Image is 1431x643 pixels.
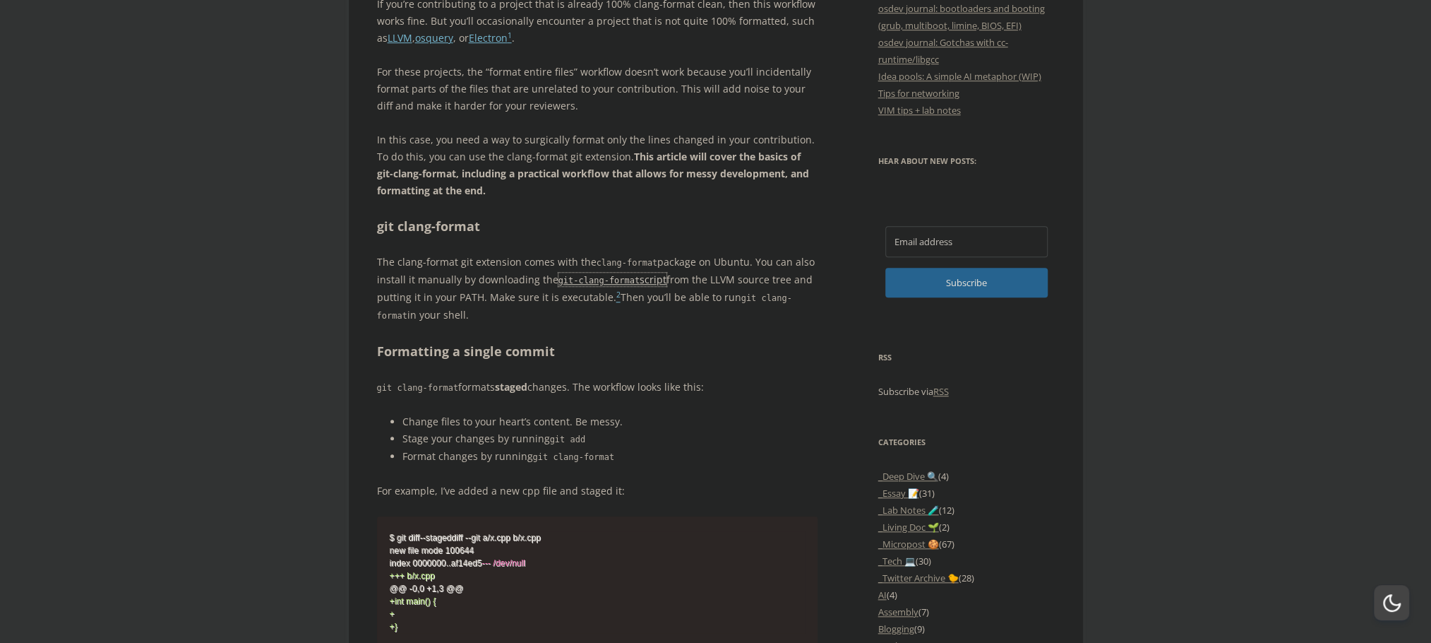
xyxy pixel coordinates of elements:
[933,385,949,398] a: RSS
[878,502,1055,519] li: (12)
[878,603,1055,620] li: (7)
[533,452,615,462] code: git clang-format
[878,2,1045,32] a: osdev journal: bootloaders and booting (grub, multiboot, limine, BIOS, EFI)
[878,536,1055,553] li: (67)
[597,258,658,268] code: clang-format
[878,470,938,483] a: _Deep Dive 🔍
[878,383,1055,400] p: Subscribe via
[550,435,586,444] code: git add
[377,254,818,324] p: The clang-format git extension comes with the package on Ubuntu. You can also install it manually...
[616,290,621,304] a: 2
[388,31,412,45] a: LLVM
[878,521,939,533] a: _Living Doc 🌱
[377,379,818,396] p: formats changes. The workflow looks like this:
[377,341,818,362] h2: Formatting a single commit
[878,153,1055,170] h3: Hear about new posts:
[878,519,1055,536] li: (2)
[390,531,806,633] code: diff --git a/x.cpp b/x.cpp new file mode 100644 index 0000000..af14ed5
[390,571,435,581] span: +++ b/x.cpp
[885,226,1048,257] input: Email address
[558,276,640,285] code: git-clang-format
[495,380,527,394] strong: staged
[390,533,452,543] span: $ git diff
[878,349,1055,366] h3: RSS
[878,553,1055,570] li: (30)
[419,533,451,543] span: --staged
[390,584,464,594] span: @@ -0,0 +1,3 @@
[508,30,512,40] sup: 1
[878,538,939,550] a: _Micropost 🍪
[878,620,1055,637] li: (9)
[878,606,918,618] a: Assembly
[402,413,818,430] li: Change files to your heart’s content. Be messy.
[878,468,1055,485] li: (4)
[377,483,818,500] p: For example, I’ve added a new cpp file and staged it:
[878,570,1055,586] li: (28)
[377,150,809,197] strong: This article will cover the basics of git-clang-format, including a practical workflow that allow...
[402,430,818,448] li: Stage your changes by running
[878,434,1055,451] h3: Categories
[878,623,914,635] a: Blogging
[390,609,395,619] span: +
[377,64,818,114] p: For these projects, the “format entire files” workflow doesn’t work because you’ll incidentally f...
[616,290,621,300] sup: 2
[878,70,1041,83] a: Idea pools: A simple AI metaphor (WIP)
[878,36,1008,66] a: osdev journal: Gotchas with cc-runtime/libgcc
[878,485,1055,502] li: (31)
[377,383,459,393] code: git clang-format
[878,572,959,584] a: _Twitter Archive 🐤
[377,216,818,237] h2: git clang-format
[878,104,961,117] a: VIM tips + lab notes
[377,131,818,199] p: In this case, you need a way to surgically format only the lines changed in your contribution. To...
[878,555,916,567] a: _Tech 💻
[878,87,959,100] a: Tips for networking
[878,589,887,601] a: AI
[415,31,453,45] a: osquery
[390,596,436,606] span: +int main() {
[508,31,512,45] a: 1
[390,622,397,632] span: +}
[558,273,667,286] a: git-clang-formatscript
[878,504,939,517] a: _Lab Notes 🧪
[469,31,508,45] a: Electron
[878,586,1055,603] li: (4)
[878,487,919,500] a: _Essay 📝
[481,558,525,568] span: --- /dev/null
[885,268,1048,297] button: Subscribe
[402,448,818,466] li: Format changes by running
